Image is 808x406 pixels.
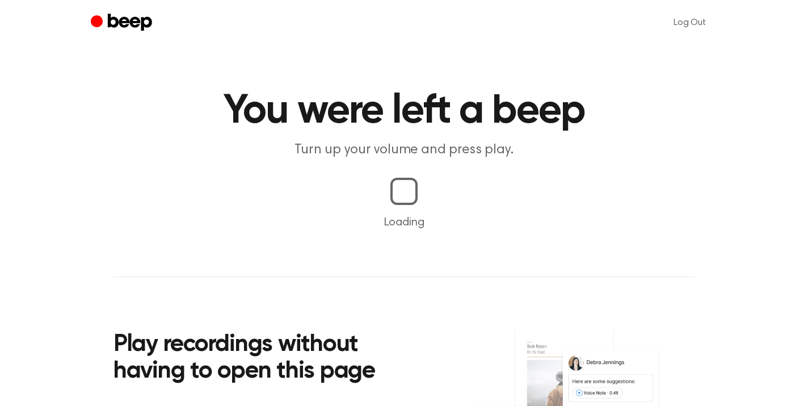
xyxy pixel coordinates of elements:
[14,214,794,231] p: Loading
[186,141,622,160] p: Turn up your volume and press play.
[91,12,155,34] a: Beep
[113,91,695,132] h1: You were left a beep
[662,9,717,36] a: Log Out
[113,332,419,386] h2: Play recordings without having to open this page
